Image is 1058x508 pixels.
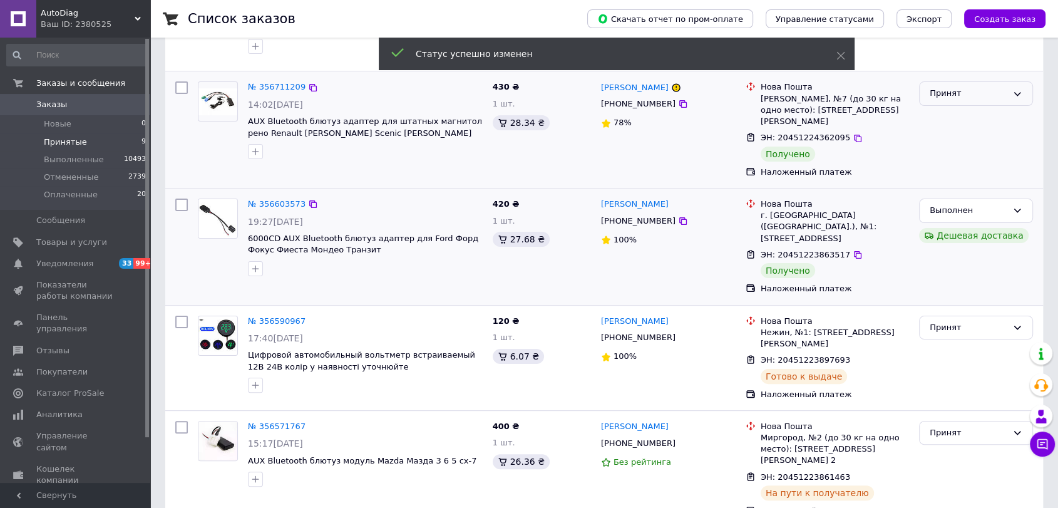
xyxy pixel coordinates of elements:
span: Панель управления [36,312,116,334]
a: [PERSON_NAME] [601,316,669,328]
span: 10493 [124,154,146,165]
a: № 356711209 [248,82,306,91]
a: № 356590967 [248,316,306,326]
div: Наложенный платеж [761,283,909,294]
span: 2739 [128,172,146,183]
span: Заказы и сообщения [36,78,125,89]
span: 9 [141,137,146,148]
a: [PERSON_NAME] [601,421,669,433]
div: Наложенный платеж [761,167,909,178]
a: Фото товару [198,421,238,461]
span: ЭН: 20451223861463 [761,472,850,482]
img: Фото товару [198,422,237,460]
a: Фото товару [198,316,238,356]
div: Нова Пошта [761,81,909,93]
a: AUX Bluetooth блютуз модуль Mazda Мазда 3 6 5 cx-7 [248,456,476,465]
a: [PERSON_NAME] [601,199,669,210]
div: 28.34 ₴ [493,115,550,130]
span: 100% [614,235,637,244]
div: Нова Пошта [761,316,909,327]
div: г. [GEOGRAPHIC_DATA] ([GEOGRAPHIC_DATA].), №1: [STREET_ADDRESS] [761,210,909,244]
span: Управление статусами [776,14,874,24]
span: Сообщения [36,215,85,226]
div: [PHONE_NUMBER] [598,96,678,112]
span: Аналитика [36,409,83,420]
span: Управление сайтом [36,430,116,453]
span: 1 шт. [493,333,515,342]
span: 17:40[DATE] [248,333,303,343]
span: 15:17[DATE] [248,438,303,448]
div: На пути к получателю [761,485,874,500]
div: Принят [930,87,1007,100]
span: Экспорт [906,14,942,24]
div: Принят [930,427,1007,440]
span: Отзывы [36,345,69,356]
a: Фото товару [198,81,238,122]
span: 0 [141,118,146,130]
img: Фото товару [198,88,237,115]
div: [PERSON_NAME], №7 (до 30 кг на одно место): [STREET_ADDRESS][PERSON_NAME] [761,93,909,128]
div: Нова Пошта [761,421,909,432]
span: Создать заказ [974,14,1035,24]
span: ЭН: 20451223863517 [761,250,850,259]
input: Поиск [6,44,147,66]
span: Заказы [36,99,67,110]
span: 6000CD AUX Bluetooth блютуз адаптер для Ford Форд Фокус Фиеста Мондео Транзит [248,234,478,255]
span: 14:02[DATE] [248,100,303,110]
div: Ваш ID: 2380525 [41,19,150,30]
span: Выполненные [44,154,104,165]
a: Фото товару [198,199,238,239]
span: 400 ₴ [493,422,520,431]
span: Покупатели [36,366,88,378]
a: AUX Bluetooth блютуз адаптер для штатных магнитол рено Renault [PERSON_NAME] Scenic [PERSON_NAME]... [248,117,482,149]
div: Готово к выдаче [761,369,847,384]
a: № 356603573 [248,199,306,209]
span: 120 ₴ [493,316,520,326]
div: Дешевая доставка [919,228,1029,243]
button: Экспорт [896,9,952,28]
span: Показатели работы компании [36,279,116,302]
img: Фото товару [198,199,237,238]
div: Нова Пошта [761,199,909,210]
span: Каталог ProSale [36,388,104,399]
span: Без рейтинга [614,457,671,467]
div: 27.68 ₴ [493,232,550,247]
a: Цифровой автомобильный вольтметр встраиваемый 12В 24В колір у наявності уточнюйте [248,350,475,371]
span: Новые [44,118,71,130]
div: Получено [761,263,815,278]
span: 100% [614,351,637,361]
div: Миргород, №2 (до 30 кг на одно место): [STREET_ADDRESS][PERSON_NAME] 2 [761,432,909,467]
span: Скачать отчет по пром-оплате [597,13,743,24]
button: Создать заказ [964,9,1045,28]
span: 1 шт. [493,438,515,447]
span: Оплаченные [44,189,98,200]
button: Скачать отчет по пром-оплате [587,9,753,28]
span: 99+ [133,258,154,269]
span: 430 ₴ [493,82,520,91]
span: 1 шт. [493,99,515,108]
div: Нежин, №1: [STREET_ADDRESS][PERSON_NAME] [761,327,909,350]
div: Наложенный платеж [761,389,909,400]
span: Товары и услуги [36,237,107,248]
h1: Список заказов [188,11,295,26]
div: Выполнен [930,204,1007,217]
div: 6.07 ₴ [493,349,544,364]
a: Создать заказ [952,14,1045,23]
div: 26.36 ₴ [493,454,550,469]
span: 19:27[DATE] [248,217,303,227]
img: Фото товару [198,319,237,351]
span: ЭН: 20451223897693 [761,355,850,365]
span: 20 [137,189,146,200]
span: Уведомления [36,258,93,269]
div: [PHONE_NUMBER] [598,329,678,346]
button: Чат с покупателем [1030,432,1055,457]
span: Принятые [44,137,87,148]
div: [PHONE_NUMBER] [598,435,678,452]
span: Отмененные [44,172,98,183]
span: ЭН: 20451224362095 [761,133,850,142]
div: Статус успешно изменен [416,48,805,60]
a: № 356571767 [248,422,306,431]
